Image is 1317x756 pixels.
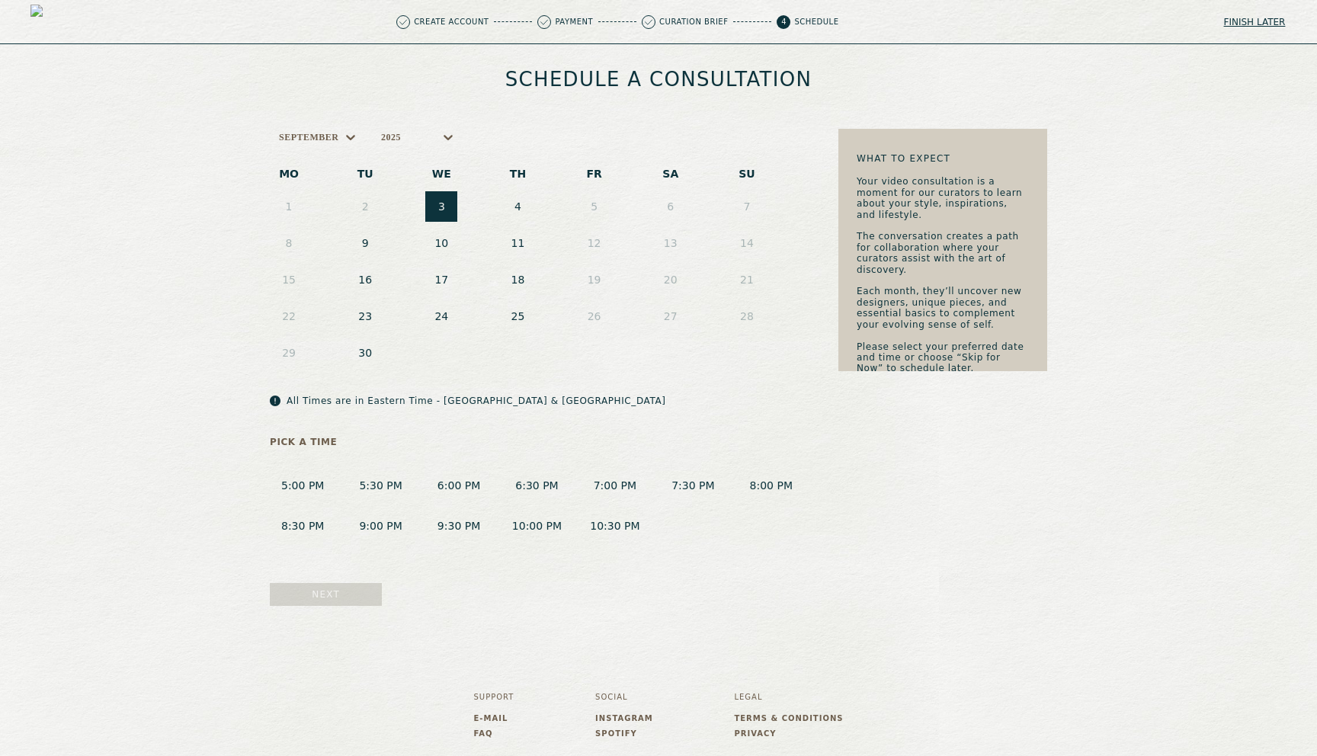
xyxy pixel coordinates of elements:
[414,18,489,26] p: Create Account
[349,301,381,332] button: 23
[273,264,305,295] button: 15
[30,5,64,38] img: logo
[273,191,305,222] button: 1
[270,512,335,540] button: 8:30 PM
[659,18,728,26] p: Curation Brief
[595,693,653,702] h3: Social
[349,338,381,368] button: 30
[731,228,763,258] button: 14
[501,264,534,295] button: 18
[731,301,763,332] button: 28
[270,437,804,447] p: Pick a Time
[857,176,1029,373] p: Your video consultation is a moment for our curators to learn about your style, inspirations, and...
[479,160,556,188] th: TH
[794,18,838,26] p: Schedule
[426,512,492,540] button: 9:30 PM
[734,693,843,702] h3: Legal
[777,15,790,29] span: 4
[739,472,804,500] button: 8:00 PM
[709,160,785,188] th: SU
[660,472,726,500] button: 7:30 PM
[270,472,335,500] button: 5:00 PM
[425,191,457,222] button: 3
[655,264,687,295] button: 20
[595,729,653,738] a: Spotify
[633,160,709,188] th: SA
[349,264,381,295] button: 16
[426,472,492,500] button: 6:00 PM
[474,693,514,702] h3: Support
[279,132,339,143] div: September
[504,472,569,500] button: 6:30 PM
[501,301,534,332] button: 25
[251,160,327,188] th: MO
[555,18,593,26] p: Payment
[273,338,305,368] button: 29
[381,132,401,143] div: 2025
[474,729,514,738] a: FAQ
[349,191,381,222] button: 2
[655,228,687,258] button: 13
[582,512,648,540] button: 10:30 PM
[501,228,534,258] button: 11
[273,301,305,332] button: 22
[287,396,666,406] p: All Times are in Eastern Time - [GEOGRAPHIC_DATA] & [GEOGRAPHIC_DATA]
[578,264,610,295] button: 19
[731,191,763,222] button: 7
[731,264,763,295] button: 21
[327,160,403,188] th: TU
[504,512,569,540] button: 10:00 PM
[655,191,687,222] button: 6
[341,132,344,143] input: month-dropdown
[349,228,381,258] button: 9
[734,714,843,723] a: Terms & Conditions
[595,714,653,723] a: Instagram
[348,472,413,500] button: 5:30 PM
[403,160,479,188] th: WE
[556,160,633,188] th: FR
[505,69,812,90] h1: Schedule a Consultation
[655,301,687,332] button: 27
[474,714,514,723] a: E-mail
[582,472,648,500] button: 7:00 PM
[270,583,382,606] button: Next
[348,512,413,540] button: 9:00 PM
[501,191,534,222] button: 4
[578,228,610,258] button: 12
[402,132,405,143] input: year-dropdown
[273,228,305,258] button: 8
[578,191,610,222] button: 5
[734,729,843,738] a: Privacy
[425,264,457,295] button: 17
[857,153,1029,164] h1: what to expect
[425,301,457,332] button: 24
[425,228,457,258] button: 10
[578,301,610,332] button: 26
[1222,11,1287,33] button: Finish later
